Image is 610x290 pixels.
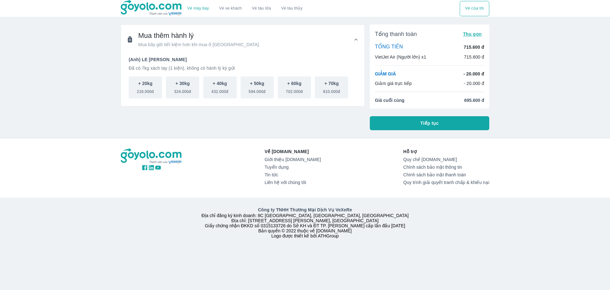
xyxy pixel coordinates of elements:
p: VietJet Air (Người lớn) x1 [375,54,426,60]
p: Giảm giá trực tiếp [375,80,412,87]
span: Tổng thanh toán [375,30,417,38]
a: Tin tức [265,172,321,177]
a: Giới thiệu [DOMAIN_NAME] [265,157,321,162]
div: choose transportation mode [182,1,308,16]
p: + 60kg [287,80,302,87]
button: Thu gọn [460,30,484,39]
p: GIẢM GIÁ [375,71,396,77]
span: Tiếp tục [420,120,439,126]
a: Quy trình giải quyết tranh chấp & khiếu nại [403,180,489,185]
p: + 40kg [213,80,227,87]
p: 715.600 đ [464,54,484,60]
span: 216.000đ [137,87,154,94]
button: + 30kg324.000đ [166,76,199,98]
button: + 50kg594.000đ [241,76,274,98]
img: logo [121,148,182,164]
a: Liên hệ với chúng tôi [265,180,321,185]
a: Vé máy bay [187,6,209,11]
span: 810.000đ [323,87,340,94]
a: Tuyển dụng [265,165,321,170]
p: 715.600 đ [464,44,484,50]
button: Tiếp tục [370,116,489,130]
span: Thu gọn [463,32,482,37]
p: - 20.000 đ [464,80,484,87]
div: Mua thêm hành lýMua bây giờ tiết kiệm hơn khi mua ở [GEOGRAPHIC_DATA] [121,25,364,54]
p: Hỗ trợ [403,148,489,155]
div: Địa chỉ đăng ký kinh doanh: 8C [GEOGRAPHIC_DATA], [GEOGRAPHIC_DATA], [GEOGRAPHIC_DATA] Địa chỉ: [... [117,207,493,238]
span: 594.000đ [249,87,266,94]
a: Vé tàu lửa [247,1,276,16]
p: Công ty TNHH Thương Mại Dịch Vụ VeXeRe [122,207,488,213]
p: - 20.000 đ [464,71,484,77]
span: Mua thêm hành lý [138,31,259,40]
button: + 40kg432.000đ [203,76,237,98]
button: + 70kg810.000đ [315,76,348,98]
p: + 70kg [324,80,339,87]
p: + 50kg [250,80,264,87]
a: Chính sách bảo mật thông tin [403,165,489,170]
span: 324.000đ [174,87,191,94]
div: choose transportation mode [460,1,489,16]
p: + 30kg [175,80,190,87]
button: + 20kg216.000đ [129,76,162,98]
p: (Anh) LE [PERSON_NAME] [129,56,357,63]
span: Giá cuối cùng [375,97,404,103]
p: Về [DOMAIN_NAME] [265,148,321,155]
a: Quy chế [DOMAIN_NAME] [403,157,489,162]
button: Vé của tôi [460,1,489,16]
a: Chính sách bảo mật thanh toán [403,172,489,177]
p: Đã có 7kg xách tay (1 kiện), không có hành lý ký gửi [129,65,357,71]
span: 695.600 đ [464,97,484,103]
span: 702.000đ [286,87,303,94]
p: + 20kg [138,80,152,87]
p: TỔNG TIỀN [375,44,403,51]
div: scrollable baggage options [129,76,357,98]
div: Mua thêm hành lýMua bây giờ tiết kiệm hơn khi mua ở [GEOGRAPHIC_DATA] [121,54,364,106]
span: Mua bây giờ tiết kiệm hơn khi mua ở [GEOGRAPHIC_DATA] [138,41,259,48]
a: Vé xe khách [219,6,242,11]
span: 432.000đ [211,87,228,94]
button: Vé tàu thủy [276,1,308,16]
button: + 60kg702.000đ [278,76,311,98]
